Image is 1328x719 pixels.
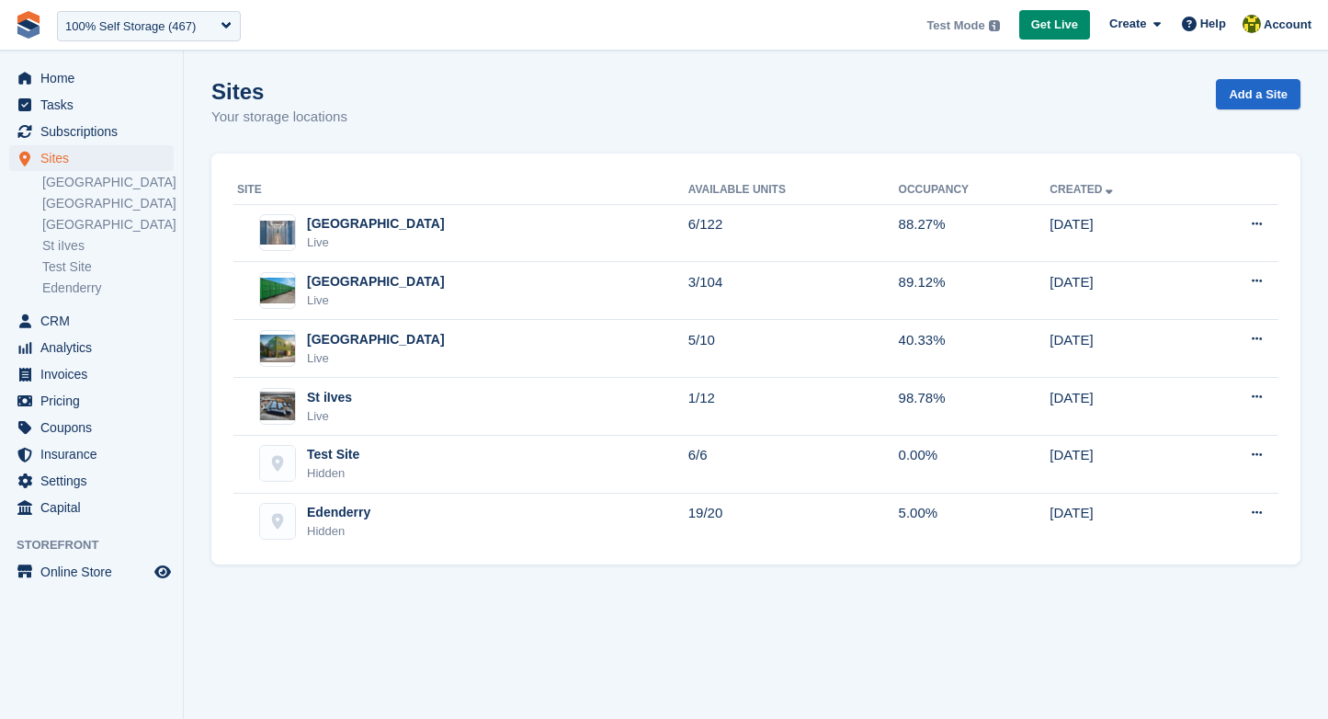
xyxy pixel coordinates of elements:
[1050,262,1195,320] td: [DATE]
[1216,79,1300,109] a: Add a Site
[42,195,174,212] a: [GEOGRAPHIC_DATA]
[307,407,352,426] div: Live
[1031,16,1078,34] span: Get Live
[9,468,174,494] a: menu
[899,204,1050,262] td: 88.27%
[688,204,899,262] td: 6/122
[40,145,151,171] span: Sites
[40,441,151,467] span: Insurance
[1109,15,1146,33] span: Create
[899,435,1050,493] td: 0.00%
[989,20,1000,31] img: icon-info-grey-7440780725fd019a000dd9b08b2336e03edf1995a4989e88bcd33f0948082b44.svg
[307,464,359,483] div: Hidden
[9,119,174,144] a: menu
[1264,16,1311,34] span: Account
[260,504,295,539] img: Edenderry site image placeholder
[307,214,445,234] div: [GEOGRAPHIC_DATA]
[307,291,445,310] div: Live
[688,493,899,550] td: 19/20
[211,107,347,128] p: Your storage locations
[688,320,899,378] td: 5/10
[40,308,151,334] span: CRM
[40,468,151,494] span: Settings
[42,280,174,297] a: Edenderry
[1243,15,1261,33] img: Rob Sweeney
[233,176,688,205] th: Site
[9,495,174,520] a: menu
[1050,493,1195,550] td: [DATE]
[40,361,151,387] span: Invoices
[40,92,151,118] span: Tasks
[40,335,151,360] span: Analytics
[307,503,370,522] div: Edenderry
[260,446,295,481] img: Test Site site image placeholder
[40,388,151,414] span: Pricing
[9,92,174,118] a: menu
[9,65,174,91] a: menu
[15,11,42,39] img: stora-icon-8386f47178a22dfd0bd8f6a31ec36ba5ce8667c1dd55bd0f319d3a0aa187defe.svg
[42,258,174,276] a: Test Site
[899,176,1050,205] th: Occupancy
[9,441,174,467] a: menu
[17,536,183,554] span: Storefront
[307,330,445,349] div: [GEOGRAPHIC_DATA]
[260,335,295,361] img: Image of Richmond Main site
[40,415,151,440] span: Coupons
[42,237,174,255] a: St iIves
[926,17,984,35] span: Test Mode
[307,272,445,291] div: [GEOGRAPHIC_DATA]
[9,308,174,334] a: menu
[688,435,899,493] td: 6/6
[9,388,174,414] a: menu
[211,79,347,104] h1: Sites
[1050,378,1195,436] td: [DATE]
[40,559,151,585] span: Online Store
[1200,15,1226,33] span: Help
[260,278,295,304] img: Image of Nottingham site
[688,176,899,205] th: Available Units
[899,493,1050,550] td: 5.00%
[40,495,151,520] span: Capital
[1050,204,1195,262] td: [DATE]
[40,65,151,91] span: Home
[9,415,174,440] a: menu
[307,388,352,407] div: St iIves
[307,445,359,464] div: Test Site
[899,262,1050,320] td: 89.12%
[1019,10,1090,40] a: Get Live
[688,262,899,320] td: 3/104
[307,522,370,541] div: Hidden
[307,234,445,252] div: Live
[688,378,899,436] td: 1/12
[260,392,295,419] img: Image of St iIves site
[260,221,295,245] img: Image of Leicester site
[1050,435,1195,493] td: [DATE]
[42,216,174,234] a: [GEOGRAPHIC_DATA]
[152,561,174,583] a: Preview store
[899,320,1050,378] td: 40.33%
[1050,320,1195,378] td: [DATE]
[9,559,174,585] a: menu
[9,335,174,360] a: menu
[9,145,174,171] a: menu
[65,17,196,36] div: 100% Self Storage (467)
[307,349,445,368] div: Live
[9,361,174,387] a: menu
[1050,183,1117,196] a: Created
[42,174,174,191] a: [GEOGRAPHIC_DATA]
[40,119,151,144] span: Subscriptions
[899,378,1050,436] td: 98.78%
